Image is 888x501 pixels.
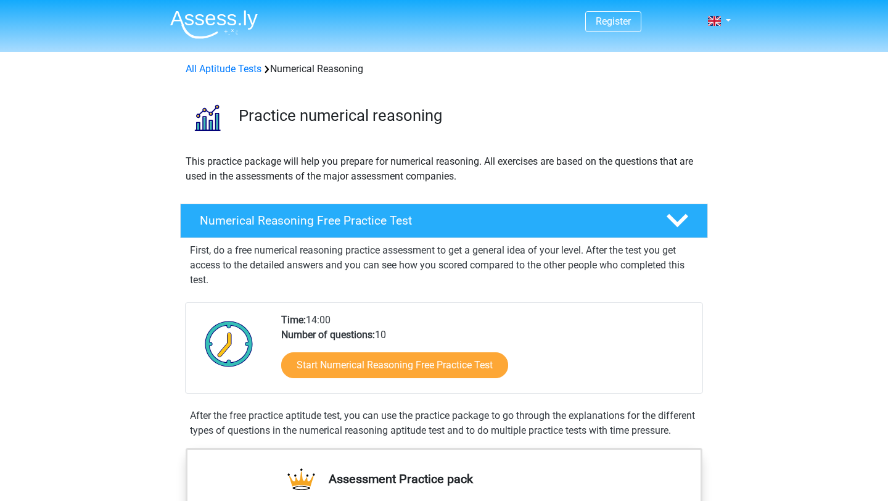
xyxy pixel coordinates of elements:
[181,62,707,77] div: Numerical Reasoning
[186,154,702,184] p: This practice package will help you prepare for numerical reasoning. All exercises are based on t...
[239,106,698,125] h3: Practice numerical reasoning
[272,313,702,393] div: 14:00 10
[175,204,713,238] a: Numerical Reasoning Free Practice Test
[198,313,260,375] img: Clock
[185,408,703,438] div: After the free practice aptitude test, you can use the practice package to go through the explana...
[281,329,375,341] b: Number of questions:
[181,91,233,144] img: numerical reasoning
[200,213,646,228] h4: Numerical Reasoning Free Practice Test
[281,314,306,326] b: Time:
[170,10,258,39] img: Assessly
[186,63,261,75] a: All Aptitude Tests
[596,15,631,27] a: Register
[281,352,508,378] a: Start Numerical Reasoning Free Practice Test
[190,243,698,288] p: First, do a free numerical reasoning practice assessment to get a general idea of your level. Aft...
